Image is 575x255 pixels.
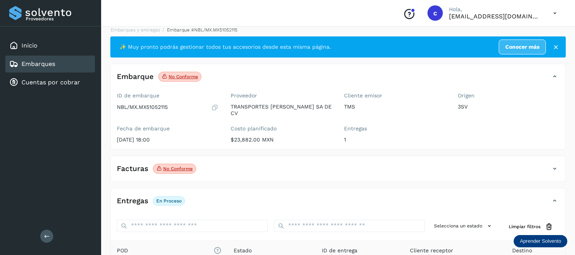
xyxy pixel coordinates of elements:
div: EmbarqueNo conforme [111,70,565,89]
p: [DATE] 18:00 [117,137,218,143]
span: Limpiar filtros [509,223,541,230]
p: Hola, [449,6,541,13]
button: Limpiar filtros [503,220,559,234]
a: Cuentas por cobrar [21,79,80,86]
div: Aprender Solvento [514,235,567,247]
h4: Entregas [117,197,148,206]
button: Selecciona un estado [431,220,496,232]
span: Embarque #NBL/MX.MX51052115 [167,27,238,33]
label: Proveedor [231,92,332,99]
div: Inicio [5,37,95,54]
p: NBL/MX.MX51052115 [117,104,168,110]
p: 1 [344,137,446,143]
div: FacturasNo conforme [111,162,565,181]
label: Origen [458,92,559,99]
p: TMS [344,104,446,110]
nav: breadcrumb [110,26,566,33]
label: ID de embarque [117,92,218,99]
p: 3SV [458,104,559,110]
span: Estado [234,247,252,255]
div: Embarques [5,56,95,72]
p: Proveedores [26,16,92,21]
span: ID de entrega [322,247,358,255]
a: Conocer más [499,39,546,54]
label: Costo planificado [231,125,332,132]
span: ✨ Muy pronto podrás gestionar todos tus accesorios desde esta misma página. [120,43,331,51]
p: cobranza@tms.com.mx [449,13,541,20]
p: $23,882.00 MXN [231,137,332,143]
span: Destino [512,247,532,255]
a: Embarques y entregas [111,27,160,33]
label: Entregas [344,125,446,132]
p: En proceso [156,198,182,204]
span: Cliente receptor [410,247,454,255]
p: No conforme [169,74,198,79]
div: Cuentas por cobrar [5,74,95,91]
p: Aprender Solvento [520,238,561,244]
div: EntregasEn proceso [111,194,565,214]
a: Embarques [21,60,55,67]
h4: Facturas [117,165,148,173]
label: Cliente emisor [344,92,446,99]
p: TRANSPORTES [PERSON_NAME] SA DE CV [231,104,332,117]
a: Inicio [21,42,38,49]
label: Fecha de embarque [117,125,218,132]
p: No conforme [163,166,193,171]
h4: Embarque [117,72,154,81]
span: POD [117,247,221,255]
